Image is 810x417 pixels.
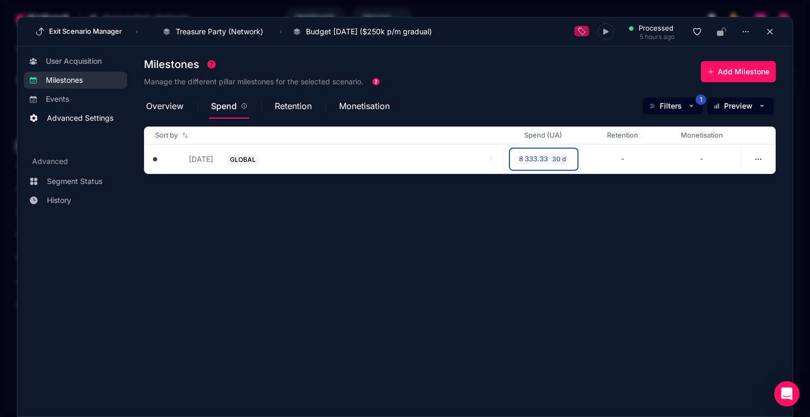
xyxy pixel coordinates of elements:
[629,34,674,40] div: 5 hours ago
[144,93,209,119] div: Overview
[176,26,263,37] span: Treasure Party (Network)
[157,23,274,41] button: Treasure Party (Network)
[211,102,237,110] span: Spend
[519,154,548,164] div: 8 333.33
[209,93,273,119] div: Spend
[337,93,392,119] div: Monetisation
[700,154,703,164] div: -
[589,149,657,170] button: -
[639,23,673,34] span: processed
[504,130,583,141] div: Spend (UA)
[277,27,284,36] span: ›
[275,102,312,110] span: Retention
[46,75,83,85] span: Milestones
[24,192,127,209] a: History
[550,154,568,164] div: 30 d
[155,130,178,141] span: Sort by
[24,53,127,70] a: User Acquisition
[643,98,703,114] button: Filters1
[47,176,102,187] span: Segment Status
[24,110,127,127] a: Advanced Settings
[662,130,741,141] div: Monetisation
[46,56,102,66] span: User Acquisition
[339,102,390,110] span: Monetisation
[24,156,127,171] h3: Advanced
[701,61,776,82] button: Add Milestone
[287,23,443,41] button: Budget [DATE] ($250k p/m gradual)
[306,26,432,37] span: Budget [DATE] ($250k p/m gradual)
[166,153,213,164] button: [DATE]
[226,153,478,165] button: GLOBAL
[273,93,337,119] div: Retention
[707,98,774,114] button: Preview
[32,23,125,40] button: Exit Scenario Manager
[47,195,71,206] span: History
[24,72,127,89] a: Milestones
[371,77,381,86] div: Tooltip anchor
[153,128,190,143] button: Sort by
[774,381,799,406] div: Open Intercom Messenger
[144,76,363,87] h3: Manage the different pillar milestones for the selected scenario.
[724,101,753,111] span: Preview
[621,154,624,164] div: -
[230,156,256,164] span: GLOBAL
[144,119,776,174] mat-tab-body: Spend
[510,149,577,170] button: 8 333.3330 d
[668,149,735,170] button: -
[696,94,706,105] span: 1
[24,173,127,190] a: Segment Status
[144,59,199,70] span: Milestones
[146,102,184,110] span: Overview
[133,27,140,36] span: ›
[24,91,127,108] a: Events
[660,101,682,111] span: Filters
[46,94,69,104] span: Events
[718,66,769,77] span: Add Milestone
[583,130,662,141] div: Retention
[47,113,113,123] span: Advanced Settings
